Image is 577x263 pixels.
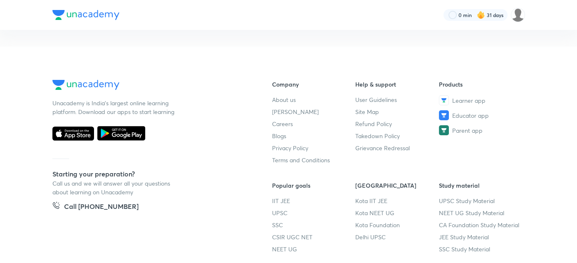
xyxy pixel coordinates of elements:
a: Call [PHONE_NUMBER] [52,201,139,213]
h5: Starting your preparation? [52,169,245,179]
a: Site Map [355,107,439,116]
img: Educator app [439,110,449,120]
a: IIT JEE [272,196,356,205]
a: Terms and Conditions [272,156,356,164]
span: Educator app [452,111,489,120]
a: Refund Policy [355,119,439,128]
p: Call us and we will answer all your questions about learning on Unacademy [52,179,177,196]
img: Parent app [439,125,449,135]
a: NEET UG [272,245,356,253]
h6: Popular goals [272,181,356,190]
h5: Call [PHONE_NUMBER] [64,201,139,213]
span: Parent app [452,126,483,135]
img: Company Logo [52,10,119,20]
a: [PERSON_NAME] [272,107,356,116]
p: Unacademy is India’s largest online learning platform. Download our apps to start learning [52,99,177,116]
h6: Study material [439,181,523,190]
a: Learner app [439,95,523,105]
a: Takedown Policy [355,131,439,140]
a: Delhi UPSC [355,233,439,241]
a: About us [272,95,356,104]
a: NEET UG Study Material [439,208,523,217]
a: SSC Study Material [439,245,523,253]
a: User Guidelines [355,95,439,104]
a: Company Logo [52,80,245,92]
a: Careers [272,119,356,128]
a: UPSC [272,208,356,217]
a: Educator app [439,110,523,120]
a: Parent app [439,125,523,135]
a: Grievance Redressal [355,144,439,152]
img: Palak Tiwari [511,8,525,22]
a: Blogs [272,131,356,140]
a: JEE Study Material [439,233,523,241]
img: Learner app [439,95,449,105]
a: UPSC Study Material [439,196,523,205]
a: Kota NEET UG [355,208,439,217]
h6: Company [272,80,356,89]
a: Privacy Policy [272,144,356,152]
a: SSC [272,221,356,229]
span: Learner app [452,96,485,105]
a: CSIR UGC NET [272,233,356,241]
a: Kota Foundation [355,221,439,229]
h6: [GEOGRAPHIC_DATA] [355,181,439,190]
a: Kota IIT JEE [355,196,439,205]
img: streak [477,11,485,19]
h6: Products [439,80,523,89]
img: Company Logo [52,80,119,90]
span: Careers [272,119,293,128]
h6: Help & support [355,80,439,89]
a: CA Foundation Study Material [439,221,523,229]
